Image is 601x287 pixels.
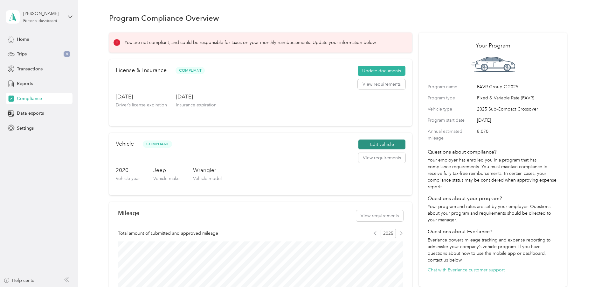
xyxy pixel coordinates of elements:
h3: Wrangler [193,166,222,174]
span: 6 [64,51,70,57]
span: Compliant [143,140,172,148]
button: Help center [3,277,36,284]
span: 8,070 [477,128,558,141]
span: Home [17,36,29,43]
span: Reports [17,80,33,87]
label: Vehicle type [428,106,475,112]
span: 2025 Sub-Compact Crossover [477,106,558,112]
label: Program type [428,95,475,101]
h4: Questions about compliance? [428,148,558,156]
div: [PERSON_NAME] [23,10,63,17]
label: Program start date [428,117,475,124]
h3: 2020 [116,166,140,174]
h3: [DATE] [176,93,217,101]
span: Data exports [17,110,44,117]
span: Fixed & Variable Rate (FAVR) [477,95,558,101]
p: Vehicle year [116,175,140,182]
span: Settings [17,125,34,132]
h1: Program Compliance Overview [109,15,219,21]
p: Everlance powers mileage tracking and expense reporting to administer your company’s vehicle prog... [428,237,558,263]
h3: Jeep [153,166,180,174]
button: View requirements [356,210,403,221]
p: Vehicle model [193,175,222,182]
label: Annual estimated mileage [428,128,475,141]
p: Insurance expiration [176,102,217,108]
div: Personal dashboard [23,19,57,23]
p: Your program and rates are set by your employer. Questions about your program and requirements sh... [428,203,558,223]
button: View requirements [358,79,405,90]
span: [DATE] [477,117,558,124]
span: FAVR Group C 2025 [477,83,558,90]
h2: License & Insurance [116,66,167,75]
span: Compliant [176,67,205,74]
span: Total amount of submitted and approved mileage [118,230,218,237]
p: Driver’s license expiration [116,102,167,108]
p: Your employer has enrolled you in a program that has compliance requirements. You must maintain c... [428,157,558,190]
h4: Questions about your program? [428,195,558,202]
p: Vehicle make [153,175,180,182]
h3: [DATE] [116,93,167,101]
span: Compliance [17,95,42,102]
button: Chat with Everlance customer support [428,267,505,273]
button: View requirements [358,153,405,163]
h4: Questions about Everlance? [428,228,558,235]
button: Update documents [358,66,405,76]
span: 2025 [381,229,396,238]
h2: Your Program [428,41,558,50]
label: Program name [428,83,475,90]
span: Trips [17,51,27,57]
h2: Vehicle [116,140,134,148]
button: Edit vehicle [358,140,405,150]
p: You are not compliant, and could be responsible for taxes on your monthly reimbursements. Update ... [125,39,377,46]
span: Transactions [17,66,43,72]
iframe: Everlance-gr Chat Button Frame [565,251,601,287]
h2: Mileage [118,210,139,216]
